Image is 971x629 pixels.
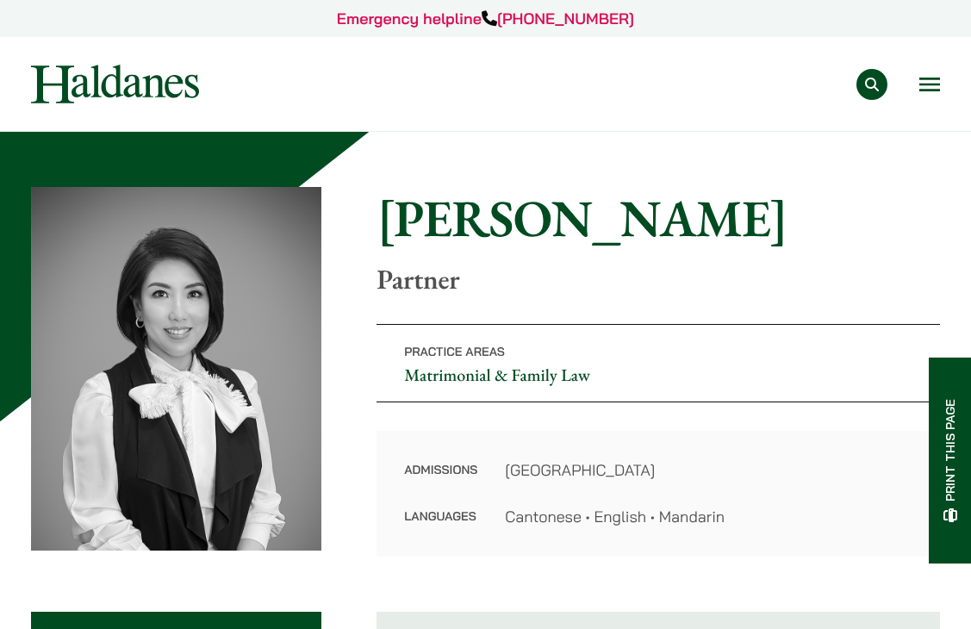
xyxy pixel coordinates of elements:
[404,344,505,359] span: Practice Areas
[337,9,634,28] a: Emergency helpline[PHONE_NUMBER]
[377,263,940,296] p: Partner
[505,505,912,528] dd: Cantonese • English • Mandarin
[856,69,887,100] button: Search
[404,505,477,528] dt: Languages
[31,65,199,103] img: Logo of Haldanes
[404,458,477,505] dt: Admissions
[404,364,590,386] a: Matrimonial & Family Law
[377,187,940,249] h1: [PERSON_NAME]
[919,78,940,91] button: Open menu
[505,458,912,482] dd: [GEOGRAPHIC_DATA]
